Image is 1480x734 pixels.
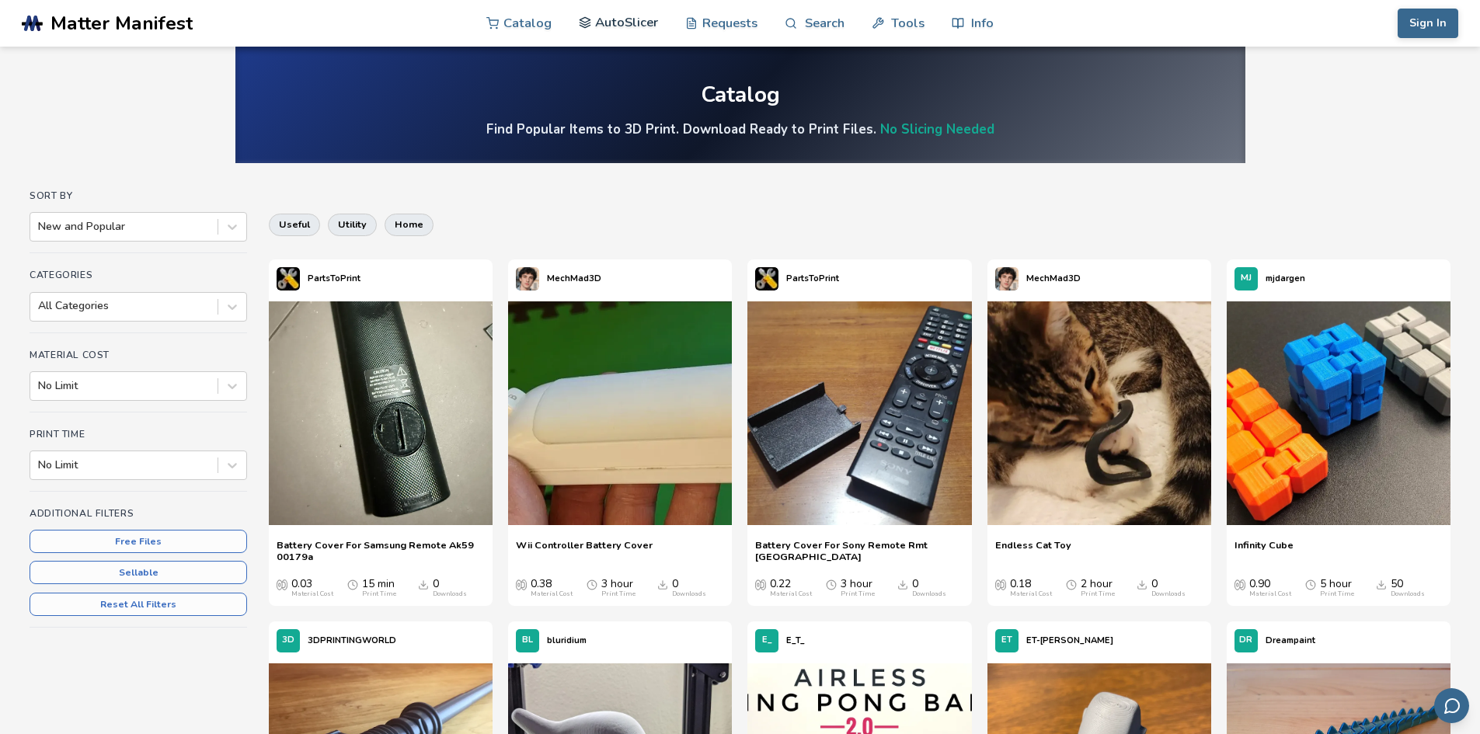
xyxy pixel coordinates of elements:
[516,578,527,590] span: Average Cost
[547,270,601,287] p: MechMad3D
[1081,590,1115,598] div: Print Time
[912,578,946,598] div: 0
[1234,539,1294,562] a: Infinity Cube
[1239,635,1252,645] span: DR
[38,459,41,471] input: No Limit
[1234,578,1245,590] span: Average Cost
[269,214,320,235] button: useful
[841,590,875,598] div: Print Time
[1434,688,1469,723] button: Send feedback via email
[50,12,193,34] span: Matter Manifest
[770,590,812,598] div: Material Cost
[672,578,706,598] div: 0
[826,578,837,590] span: Average Print Time
[1151,590,1186,598] div: Downloads
[786,632,805,649] p: E_T_
[701,83,780,107] div: Catalog
[30,190,247,201] h4: Sort By
[362,590,396,598] div: Print Time
[30,350,247,360] h4: Material Cost
[755,578,766,590] span: Average Cost
[1376,578,1387,590] span: Downloads
[880,120,994,138] a: No Slicing Needed
[385,214,434,235] button: home
[1026,270,1081,287] p: MechMad3D
[1249,578,1291,598] div: 0.90
[995,539,1071,562] a: Endless Cat Toy
[328,214,377,235] button: utility
[277,578,287,590] span: Average Cost
[587,578,597,590] span: Average Print Time
[1320,578,1354,598] div: 5 hour
[522,635,533,645] span: BL
[38,380,41,392] input: No Limit
[1066,578,1077,590] span: Average Print Time
[1320,590,1354,598] div: Print Time
[433,590,467,598] div: Downloads
[30,508,247,519] h4: Additional Filters
[362,578,396,598] div: 15 min
[987,259,1088,298] a: MechMad3D's profileMechMad3D
[347,578,358,590] span: Average Print Time
[1010,578,1052,598] div: 0.18
[433,578,467,598] div: 0
[1398,9,1458,38] button: Sign In
[1137,578,1147,590] span: Downloads
[1249,590,1291,598] div: Material Cost
[601,578,636,598] div: 3 hour
[282,635,294,645] span: 3D
[30,530,247,553] button: Free Files
[747,259,847,298] a: PartsToPrint's profilePartsToPrint
[995,267,1019,290] img: MechMad3D's profile
[1391,590,1425,598] div: Downloads
[841,578,875,598] div: 3 hour
[30,593,247,616] button: Reset All Filters
[672,590,706,598] div: Downloads
[30,429,247,440] h4: Print Time
[291,578,333,598] div: 0.03
[308,270,360,287] p: PartsToPrint
[755,539,963,562] a: Battery Cover For Sony Remote Rmt [GEOGRAPHIC_DATA]
[508,259,609,298] a: MechMad3D's profileMechMad3D
[755,267,778,290] img: PartsToPrint's profile
[786,270,839,287] p: PartsToPrint
[762,635,772,645] span: E_
[995,578,1006,590] span: Average Cost
[770,578,812,598] div: 0.22
[277,539,485,562] a: Battery Cover For Samsung Remote Ak59 00179a
[277,267,300,290] img: PartsToPrint's profile
[1266,270,1305,287] p: mjdargen
[1010,590,1052,598] div: Material Cost
[1151,578,1186,598] div: 0
[516,539,653,562] a: Wii Controller Battery Cover
[1001,635,1012,645] span: ET
[912,590,946,598] div: Downloads
[486,120,994,138] h4: Find Popular Items to 3D Print. Download Ready to Print Files.
[1305,578,1316,590] span: Average Print Time
[1241,273,1252,284] span: MJ
[30,270,247,280] h4: Categories
[1266,632,1315,649] p: Dreampaint
[1391,578,1425,598] div: 50
[418,578,429,590] span: Downloads
[269,259,368,298] a: PartsToPrint's profilePartsToPrint
[516,267,539,290] img: MechMad3D's profile
[291,590,333,598] div: Material Cost
[38,221,41,233] input: New and Popular
[1081,578,1115,598] div: 2 hour
[308,632,396,649] p: 3DPRINTINGWORLD
[601,590,636,598] div: Print Time
[531,590,573,598] div: Material Cost
[547,632,587,649] p: bluridium
[1026,632,1113,649] p: ET-[PERSON_NAME]
[38,300,41,312] input: All Categories
[30,561,247,584] button: Sellable
[657,578,668,590] span: Downloads
[897,578,908,590] span: Downloads
[531,578,573,598] div: 0.38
